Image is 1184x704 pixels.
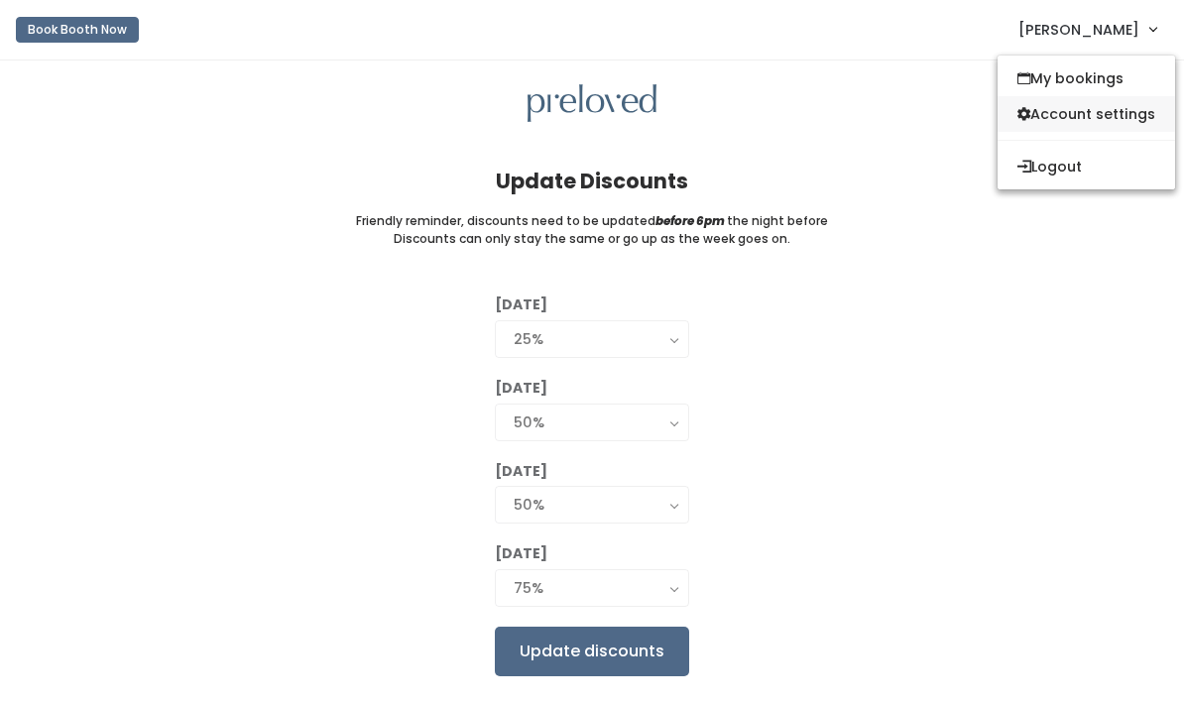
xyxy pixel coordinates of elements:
label: [DATE] [495,294,547,315]
span: [PERSON_NAME] [1018,19,1139,41]
a: [PERSON_NAME] [999,8,1176,51]
label: [DATE] [495,461,547,482]
button: 50% [495,404,689,441]
input: Update discounts [495,627,689,676]
button: 50% [495,486,689,524]
a: My bookings [998,60,1175,96]
small: Friendly reminder, discounts need to be updated the night before [356,212,828,230]
a: Book Booth Now [16,8,139,52]
div: 50% [514,494,670,516]
a: Account settings [998,96,1175,132]
div: 25% [514,328,670,350]
img: preloved logo [528,84,656,123]
h4: Update Discounts [496,170,688,192]
label: [DATE] [495,543,547,564]
small: Discounts can only stay the same or go up as the week goes on. [394,230,790,248]
div: 75% [514,577,670,599]
i: before 6pm [655,212,725,229]
button: 25% [495,320,689,358]
button: Logout [998,149,1175,184]
button: Book Booth Now [16,17,139,43]
div: 50% [514,411,670,433]
button: 75% [495,569,689,607]
label: [DATE] [495,378,547,399]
